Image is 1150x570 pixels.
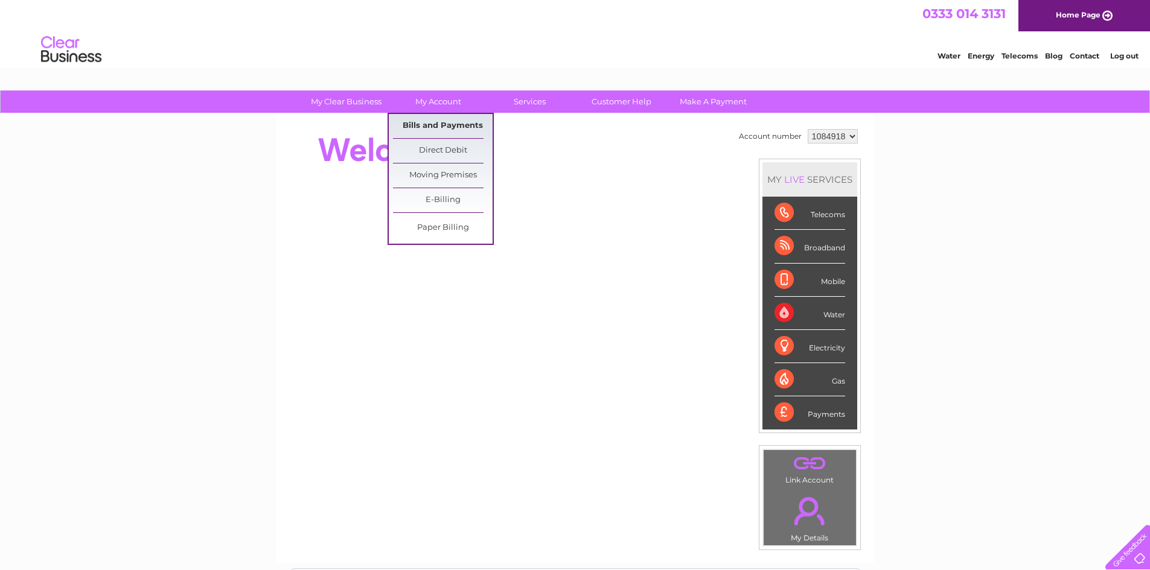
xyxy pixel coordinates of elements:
[775,230,845,263] div: Broadband
[763,449,857,487] td: Link Account
[968,51,994,60] a: Energy
[938,51,960,60] a: Water
[388,90,488,113] a: My Account
[767,453,853,474] a: .
[296,90,396,113] a: My Clear Business
[762,162,857,197] div: MY SERVICES
[1001,51,1038,60] a: Telecoms
[480,90,580,113] a: Services
[775,197,845,230] div: Telecoms
[40,31,102,68] img: logo.png
[767,490,853,532] a: .
[663,90,763,113] a: Make A Payment
[393,163,493,188] a: Moving Premises
[1070,51,1099,60] a: Contact
[736,126,805,147] td: Account number
[775,330,845,363] div: Electricity
[775,396,845,429] div: Payments
[393,188,493,212] a: E-Billing
[290,7,861,59] div: Clear Business is a trading name of Verastar Limited (registered in [GEOGRAPHIC_DATA] No. 3667643...
[393,216,493,240] a: Paper Billing
[1110,51,1139,60] a: Log out
[1045,51,1062,60] a: Blog
[775,363,845,396] div: Gas
[775,297,845,330] div: Water
[572,90,671,113] a: Customer Help
[393,114,493,138] a: Bills and Payments
[782,174,807,185] div: LIVE
[393,139,493,163] a: Direct Debit
[922,6,1006,21] a: 0333 014 3131
[775,264,845,297] div: Mobile
[763,487,857,546] td: My Details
